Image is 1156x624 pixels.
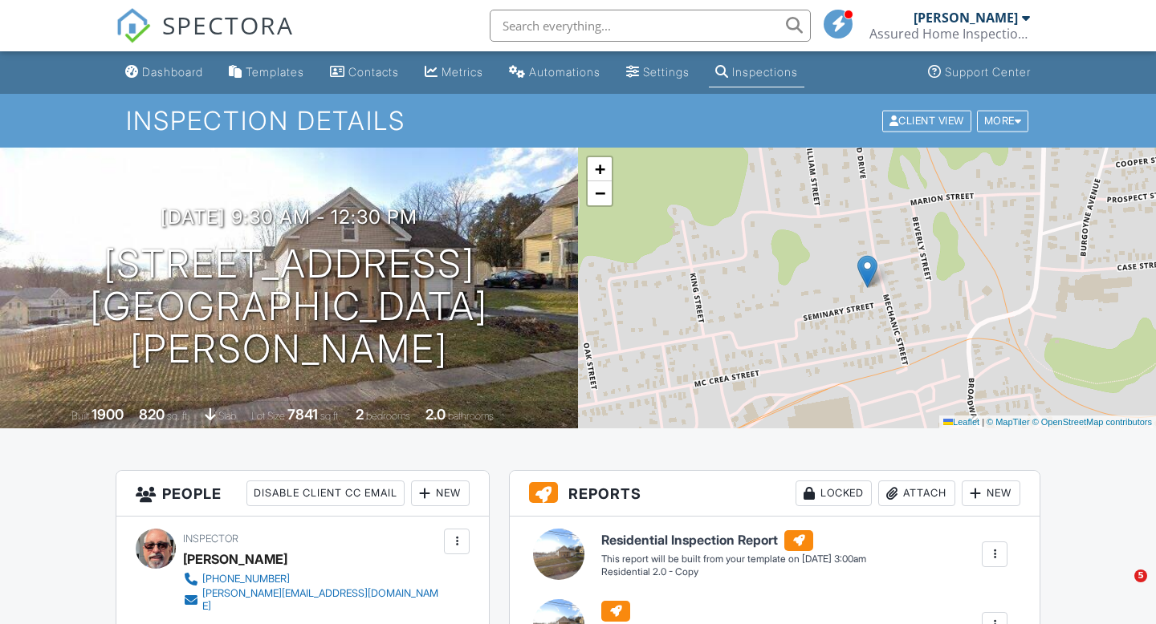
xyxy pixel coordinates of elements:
[167,410,189,422] span: sq. ft.
[26,243,552,370] h1: [STREET_ADDRESS] [GEOGRAPHIC_DATA][PERSON_NAME]
[126,107,1030,135] h1: Inspection Details
[162,8,294,42] span: SPECTORA
[1032,417,1152,427] a: © OpenStreetMap contributors
[71,410,89,422] span: Built
[595,183,605,203] span: −
[962,480,1020,506] div: New
[869,26,1030,42] div: Assured Home Inspections ADK, LLC
[945,65,1031,79] div: Support Center
[490,10,811,42] input: Search everything...
[324,58,405,87] a: Contacts
[183,571,440,587] a: [PHONE_NUMBER]
[601,553,866,565] div: This report will be built from your template on [DATE] 3:00am
[601,565,866,579] div: Residential 2.0 - Copy
[588,157,612,181] a: Zoom in
[943,417,979,427] a: Leaflet
[1101,569,1140,608] iframe: Intercom live chat
[202,587,440,613] div: [PERSON_NAME][EMAIL_ADDRESS][DOMAIN_NAME]
[183,533,238,545] span: Inspector
[356,406,364,423] div: 2
[218,410,236,422] span: slab
[287,406,318,423] div: 7841
[643,65,690,79] div: Settings
[116,22,294,55] a: SPECTORA
[411,480,470,506] div: New
[529,65,600,79] div: Automations
[142,65,203,79] div: Dashboard
[588,181,612,205] a: Zoom out
[222,58,311,87] a: Templates
[425,406,446,423] div: 2.0
[251,410,285,422] span: Lot Size
[348,65,399,79] div: Contacts
[202,573,290,586] div: [PHONE_NUMBER]
[982,417,984,427] span: |
[709,58,804,87] a: Inspections
[366,410,410,422] span: bedrooms
[878,480,955,506] div: Attach
[987,417,1030,427] a: © MapTiler
[914,10,1018,26] div: [PERSON_NAME]
[448,410,494,422] span: bathrooms
[119,58,210,87] a: Dashboard
[161,206,417,228] h3: [DATE] 9:30 am - 12:30 pm
[116,471,489,517] h3: People
[246,480,405,506] div: Disable Client CC Email
[977,110,1029,132] div: More
[881,114,975,126] a: Client View
[418,58,490,87] a: Metrics
[857,255,877,288] img: Marker
[620,58,696,87] a: Settings
[503,58,607,87] a: Automations (Basic)
[796,480,872,506] div: Locked
[320,410,340,422] span: sq.ft.
[595,159,605,179] span: +
[92,406,124,423] div: 1900
[139,406,165,423] div: 820
[116,8,151,43] img: The Best Home Inspection Software - Spectora
[510,471,1040,517] h3: Reports
[732,65,798,79] div: Inspections
[442,65,483,79] div: Metrics
[246,65,304,79] div: Templates
[882,110,971,132] div: Client View
[183,587,440,613] a: [PERSON_NAME][EMAIL_ADDRESS][DOMAIN_NAME]
[183,547,287,571] div: [PERSON_NAME]
[922,58,1037,87] a: Support Center
[601,530,866,551] h6: Residential Inspection Report
[1134,569,1147,582] span: 5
